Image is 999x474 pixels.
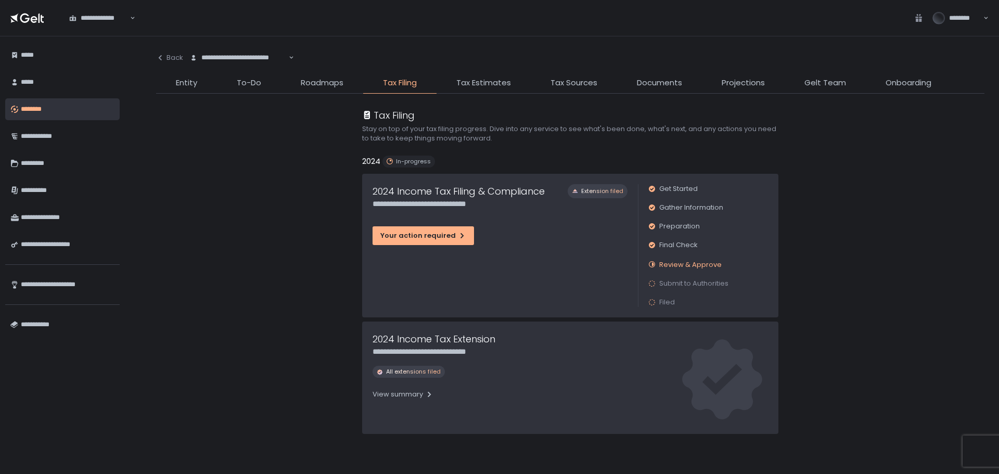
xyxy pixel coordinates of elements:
[373,390,433,399] div: View summary
[456,77,511,89] span: Tax Estimates
[659,203,723,212] span: Gather Information
[237,77,261,89] span: To-Do
[659,298,675,307] span: Filed
[386,368,441,376] span: All extensions filed
[396,158,431,165] span: In-progress
[550,77,597,89] span: Tax Sources
[62,7,135,29] div: Search for option
[373,184,545,198] h1: 2024 Income Tax Filing & Compliance
[659,184,698,194] span: Get Started
[287,53,288,63] input: Search for option
[581,187,623,195] span: Extension filed
[886,77,931,89] span: Onboarding
[383,77,417,89] span: Tax Filing
[659,260,722,270] span: Review & Approve
[659,279,728,288] span: Submit to Authorities
[176,77,197,89] span: Entity
[362,124,778,143] h2: Stay on top of your tax filing progress. Dive into any service to see what's been done, what's ne...
[637,77,682,89] span: Documents
[156,53,183,62] div: Back
[373,332,495,346] h1: 2024 Income Tax Extension
[659,240,698,250] span: Final Check
[362,156,380,168] h2: 2024
[804,77,846,89] span: Gelt Team
[373,386,433,403] button: View summary
[156,47,183,69] button: Back
[380,231,466,240] div: Your action required
[301,77,343,89] span: Roadmaps
[183,47,294,69] div: Search for option
[659,222,700,231] span: Preparation
[722,77,765,89] span: Projections
[362,108,415,122] div: Tax Filing
[373,226,474,245] button: Your action required
[129,13,129,23] input: Search for option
